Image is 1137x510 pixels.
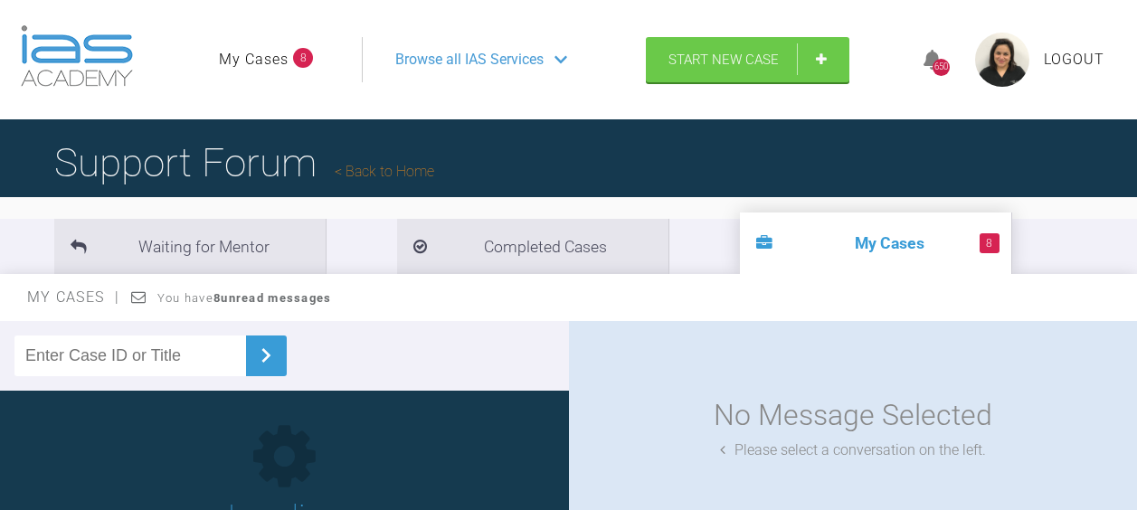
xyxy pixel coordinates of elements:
[397,219,668,274] li: Completed Cases
[335,163,434,180] a: Back to Home
[714,392,992,439] div: No Message Selected
[21,25,133,87] img: logo-light.3e3ef733.png
[1044,48,1104,71] a: Logout
[646,37,849,82] a: Start New Case
[395,48,544,71] span: Browse all IAS Services
[668,52,779,68] span: Start New Case
[933,59,950,76] div: 650
[293,48,313,68] span: 8
[27,288,120,306] span: My Cases
[219,48,289,71] a: My Cases
[980,233,1000,253] span: 8
[740,212,1011,274] li: My Cases
[54,131,434,194] h1: Support Forum
[54,219,326,274] li: Waiting for Mentor
[213,291,331,305] strong: 8 unread messages
[251,341,280,370] img: chevronRight.28bd32b0.svg
[14,335,246,376] input: Enter Case ID or Title
[720,439,986,462] div: Please select a conversation on the left.
[975,33,1029,87] img: profile.png
[157,291,332,305] span: You have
